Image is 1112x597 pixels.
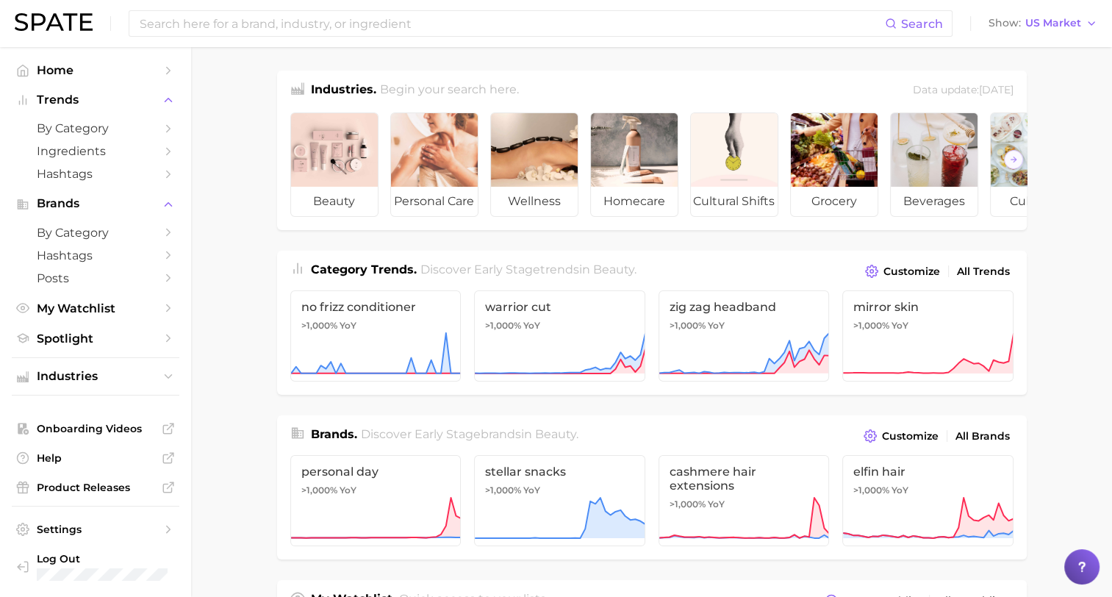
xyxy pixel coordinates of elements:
[955,430,1010,443] span: All Brands
[791,187,878,216] span: grocery
[861,261,943,282] button: Customize
[37,451,154,465] span: Help
[853,320,889,331] span: >1,000%
[290,112,379,217] a: beauty
[301,320,337,331] span: >1,000%
[670,300,819,314] span: zig zag headband
[670,320,706,331] span: >1,000%
[670,498,706,510] span: >1,000%
[593,262,634,276] span: beauty
[37,63,154,77] span: Home
[301,465,451,479] span: personal day
[37,523,154,536] span: Settings
[12,89,179,111] button: Trends
[12,244,179,267] a: Hashtags
[883,265,940,278] span: Customize
[659,455,830,546] a: cashmere hair extensions>1,000% YoY
[535,427,576,441] span: beauty
[37,144,154,158] span: Ingredients
[340,485,356,496] span: YoY
[311,427,357,441] span: Brands .
[12,418,179,440] a: Onboarding Videos
[12,193,179,215] button: Brands
[138,11,885,36] input: Search here for a brand, industry, or ingredient
[37,301,154,315] span: My Watchlist
[37,226,154,240] span: by Category
[290,455,462,546] a: personal day>1,000% YoY
[15,13,93,31] img: SPATE
[37,93,154,107] span: Trends
[490,112,578,217] a: wellness
[12,297,179,320] a: My Watchlist
[12,518,179,540] a: Settings
[340,320,356,332] span: YoY
[1004,150,1023,169] button: Scroll Right
[12,548,179,585] a: Log out. Currently logged in with e-mail unhokang@lghnh.com.
[12,140,179,162] a: Ingredients
[311,81,376,101] h1: Industries.
[690,112,778,217] a: cultural shifts
[390,112,478,217] a: personal care
[892,320,908,332] span: YoY
[37,249,154,262] span: Hashtags
[12,221,179,244] a: by Category
[842,455,1014,546] a: elfin hair>1,000% YoY
[853,485,889,496] span: >1,000%
[37,370,154,383] span: Industries
[391,187,478,216] span: personal care
[12,447,179,469] a: Help
[12,267,179,290] a: Posts
[37,121,154,135] span: by Category
[12,476,179,498] a: Product Releases
[890,112,978,217] a: beverages
[311,262,417,276] span: Category Trends .
[474,455,645,546] a: stellar snacks>1,000% YoY
[37,197,154,210] span: Brands
[301,300,451,314] span: no frizz conditioner
[12,327,179,350] a: Spotlight
[37,422,154,435] span: Onboarding Videos
[853,465,1002,479] span: elfin hair
[985,14,1101,33] button: ShowUS Market
[12,59,179,82] a: Home
[37,167,154,181] span: Hashtags
[708,320,725,332] span: YoY
[882,430,939,443] span: Customize
[659,290,830,382] a: zig zag headband>1,000% YoY
[708,498,725,510] span: YoY
[420,262,636,276] span: Discover Early Stage trends in .
[1025,19,1081,27] span: US Market
[860,426,941,446] button: Customize
[523,485,540,496] span: YoY
[952,426,1014,446] a: All Brands
[474,290,645,382] a: warrior cut>1,000% YoY
[957,265,1010,278] span: All Trends
[991,187,1077,216] span: culinary
[892,485,908,496] span: YoY
[691,187,778,216] span: cultural shifts
[301,485,337,496] span: >1,000%
[485,465,634,479] span: stellar snacks
[853,300,1002,314] span: mirror skin
[891,187,978,216] span: beverages
[380,81,519,101] h2: Begin your search here.
[485,300,634,314] span: warrior cut
[790,112,878,217] a: grocery
[485,485,521,496] span: >1,000%
[485,320,521,331] span: >1,000%
[361,427,578,441] span: Discover Early Stage brands in .
[37,481,154,494] span: Product Releases
[37,271,154,285] span: Posts
[842,290,1014,382] a: mirror skin>1,000% YoY
[989,19,1021,27] span: Show
[953,262,1014,282] a: All Trends
[670,465,819,493] span: cashmere hair extensions
[523,320,540,332] span: YoY
[901,17,943,31] span: Search
[12,117,179,140] a: by Category
[291,187,378,216] span: beauty
[290,290,462,382] a: no frizz conditioner>1,000% YoY
[990,112,1078,217] a: culinary
[591,187,678,216] span: homecare
[913,81,1014,101] div: Data update: [DATE]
